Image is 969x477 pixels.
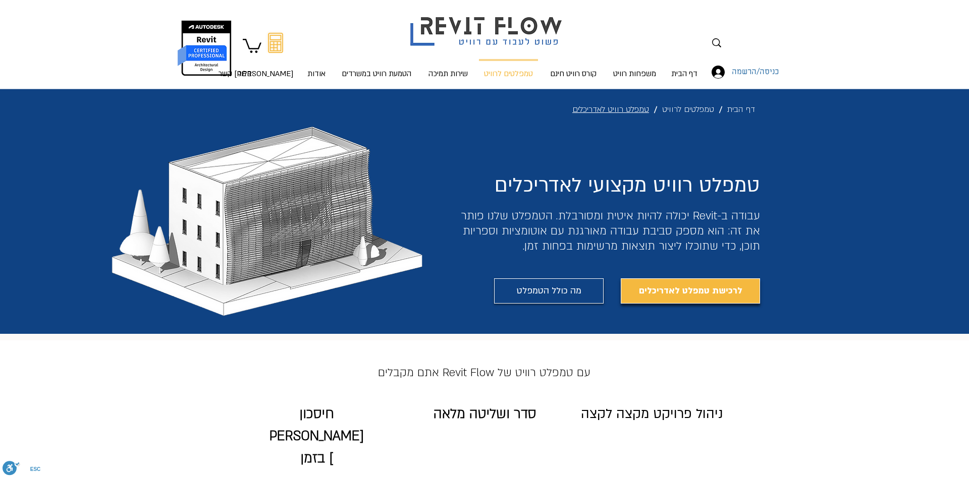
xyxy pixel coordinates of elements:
a: טמפלטים לרוויט [657,100,719,119]
span: טמפלט רוויט מקצועי לאדריכלים [494,172,760,199]
a: [PERSON_NAME] קשר [259,59,300,79]
a: טמפלטים לרוויט [476,59,541,79]
a: שירות תמיכה [420,59,476,79]
a: טמפלט רוויט לאדריכלים [567,100,654,119]
p: קורס רוויט חינם [546,59,601,88]
span: עם טמפלט רוויט של Revit Flow אתם מקבלים​​​ [378,365,590,380]
span: / [719,105,722,114]
a: קורס רוויט חינם [541,59,605,79]
p: [PERSON_NAME] קשר [214,59,297,88]
a: הטמעת רוויט במשרדים [333,59,420,79]
span: מה כולל הטמפלט [517,283,581,299]
img: Revit flow logo פשוט לעבוד עם רוויט [400,2,575,48]
span: דף הבית [727,103,755,116]
img: בניין משרדים טמפלט רוויט [104,120,431,321]
a: בלוג [232,59,259,79]
nav: נתיב הניווט (breadcrumbs) [488,99,760,120]
p: הטמעת רוויט במשרדים [338,59,415,88]
a: אודות [300,59,333,79]
span: סדר ושליטה מלאה [434,405,536,423]
p: טמפלטים לרוויט [480,61,537,88]
img: autodesk certified professional in revit for architectural design יונתן אלדד [177,20,233,76]
a: דף הבית [664,59,705,79]
p: דף הבית [667,59,702,88]
a: מה כולל הטמפלט [494,278,604,304]
span: כניסה/הרשמה [728,66,782,79]
button: כניסה/הרשמה [705,63,750,82]
nav: אתר [226,59,705,79]
svg: מחשבון מעבר מאוטוקאד לרוויט [268,33,283,53]
p: בלוג [234,59,256,88]
a: דף הבית [722,100,760,119]
p: אודות [303,59,330,88]
span: טמפלטים לרוויט [662,103,714,116]
a: משפחות רוויט [605,59,664,79]
p: שירות תמיכה [424,59,472,88]
span: חיסכון [PERSON_NAME] בזמן [270,405,364,467]
p: משפחות רוויט [609,59,660,88]
a: לרכישת טמפלט לאדריכלים [621,278,760,304]
span: טמפלט רוויט לאדריכלים [572,103,649,116]
span: ניהול פרויקט מקצה לקצה [581,405,723,423]
span: ​עבודה ב-Revit יכולה להיות איטית ומסורבלת. הטמפלט שלנו פותר את זה: הוא מספק סביבת עבודה מאורגנת ע... [461,208,760,254]
span: / [654,105,657,114]
span: לרכישת טמפלט לאדריכלים [639,284,742,298]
